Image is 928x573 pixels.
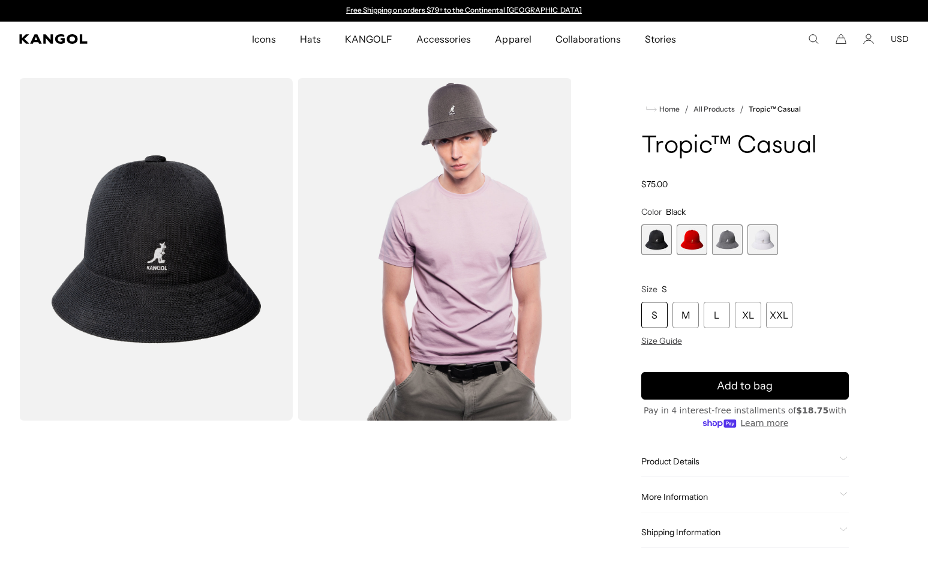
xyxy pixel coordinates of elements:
div: M [672,302,699,328]
a: All Products [693,105,735,113]
a: Kangol [19,34,166,44]
div: 2 of 4 [677,224,707,255]
a: Hats [288,22,333,56]
a: Free Shipping on orders $79+ to the Continental [GEOGRAPHIC_DATA] [346,5,582,14]
a: Collaborations [543,22,633,56]
span: Collaborations [555,22,621,56]
label: Charcoal [712,224,743,255]
button: USD [891,34,909,44]
span: More Information [641,491,834,502]
span: Size [641,284,657,295]
li: / [680,102,689,116]
slideshow-component: Announcement bar [341,6,588,16]
a: Stories [633,22,688,56]
a: Tropic™ Casual [749,105,800,113]
span: Size Guide [641,335,682,346]
div: S [641,302,668,328]
span: Add to bag [717,378,773,394]
span: $75.00 [641,179,668,190]
a: Home [646,104,680,115]
a: Accessories [404,22,483,56]
span: Icons [252,22,276,56]
a: KANGOLF [333,22,404,56]
img: charcoal [298,78,571,421]
span: Product Details [641,456,834,467]
img: color-black [19,78,293,421]
div: 1 of 4 [641,224,672,255]
div: 3 of 4 [712,224,743,255]
li: / [735,102,744,116]
span: Hats [300,22,321,56]
span: S [662,284,667,295]
span: Accessories [416,22,471,56]
span: Home [657,105,680,113]
label: Black [641,224,672,255]
h1: Tropic™ Casual [641,133,849,160]
label: Scarlet [677,224,707,255]
span: KANGOLF [345,22,392,56]
button: Add to bag [641,372,849,400]
div: XL [735,302,761,328]
a: Apparel [483,22,543,56]
button: Cart [836,34,846,44]
span: Apparel [495,22,531,56]
a: Account [863,34,874,44]
span: Stories [645,22,676,56]
div: XXL [766,302,792,328]
span: Color [641,206,662,217]
div: Announcement [341,6,588,16]
span: Shipping Information [641,527,834,538]
summary: Search here [808,34,819,44]
span: Black [666,206,686,217]
label: White [747,224,778,255]
a: Icons [240,22,288,56]
div: L [704,302,730,328]
div: 1 of 2 [341,6,588,16]
nav: breadcrumbs [641,102,849,116]
div: 4 of 4 [747,224,778,255]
